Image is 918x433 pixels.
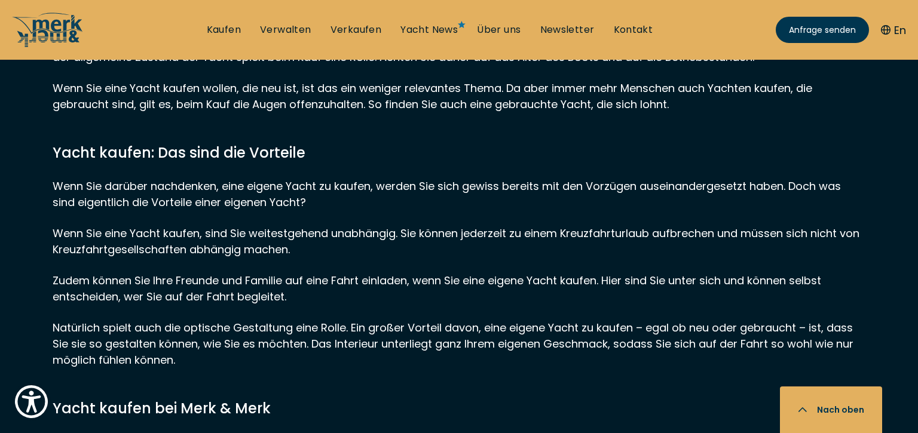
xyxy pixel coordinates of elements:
a: Kontakt [614,23,653,36]
p: Wenn Sie eine Yacht kaufen, sind Sie weitestgehend unabhängig. Sie können jederzeit zu einem Kreu... [53,225,865,257]
a: Verwalten [260,23,311,36]
p: Zudem können Sie Ihre Freunde und Familie auf eine Fahrt einladen, wenn Sie eine eigene Yacht kau... [53,272,865,305]
span: Anfrage senden [789,24,856,36]
button: En [881,22,906,38]
h3: Yacht kaufen: Das sind die Vorteile [53,142,865,163]
a: Newsletter [540,23,595,36]
a: Über uns [477,23,521,36]
a: Yacht News [400,23,458,36]
a: Kaufen [207,23,241,36]
p: Wenn Sie darüber nachdenken, eine eigene Yacht zu kaufen, werden Sie sich gewiss bereits mit den ... [53,178,865,210]
button: Show Accessibility Preferences [12,382,51,421]
p: Wenn Sie eine Yacht kaufen wollen, die neu ist, ist das ein weniger relevantes Thema. Da aber imm... [53,80,865,112]
a: Verkaufen [331,23,382,36]
button: Nach oben [780,386,882,433]
h2: Yacht kaufen bei Merk & Merk [53,398,865,419]
p: Natürlich spielt auch die optische Gestaltung eine Rolle. Ein großer Vorteil davon, eine eigene Y... [53,320,865,368]
a: Anfrage senden [776,17,869,43]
